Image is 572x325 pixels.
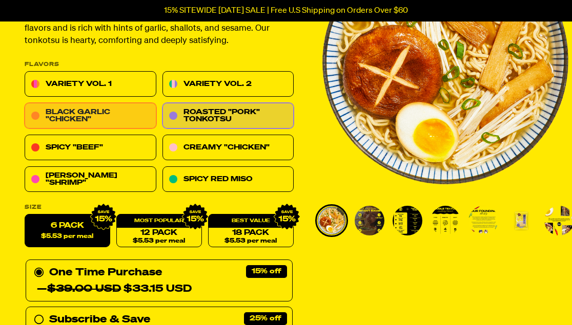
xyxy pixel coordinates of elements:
[274,204,300,230] img: IMG_9632.png
[431,206,460,235] img: Roasted "Pork" Tonkotsu Ramen
[25,214,110,248] label: 6 pack
[116,214,202,248] a: 12 Pack$5.53 per meal
[34,265,284,297] div: One Time Purchase
[164,6,408,15] p: 15% SITEWIDE [DATE] SALE | Free U.S Shipping on Orders Over $60
[505,204,538,237] li: Go to slide 6
[393,206,422,235] img: Roasted "Pork" Tonkotsu Ramen
[25,167,156,192] a: [PERSON_NAME] "Shrimp"
[467,204,500,237] li: Go to slide 5
[506,206,536,235] img: Roasted "Pork" Tonkotsu Ramen
[25,62,294,68] p: Flavors
[353,204,386,237] li: Go to slide 2
[162,103,294,129] a: Roasted "Pork" Tonkotsu
[162,72,294,97] a: Variety Vol. 2
[208,214,294,248] a: 18 Pack$5.53 per meal
[25,205,294,210] label: Size
[468,206,498,235] img: Roasted "Pork" Tonkotsu Ramen
[25,135,156,161] a: Spicy "Beef"
[162,135,294,161] a: Creamy "Chicken"
[47,284,121,294] del: $39.00 USD
[429,204,462,237] li: Go to slide 4
[391,204,424,237] li: Go to slide 3
[133,238,185,245] span: $5.53 per meal
[224,238,277,245] span: $5.53 per meal
[182,204,209,230] img: IMG_9632.png
[315,204,348,237] li: Go to slide 1
[25,11,294,48] p: A smooth and velvety stock that captures the same smokey roasted flavors and is rich with hints o...
[41,233,93,240] span: $5.53 per meal
[355,206,384,235] img: Roasted "Pork" Tonkotsu Ramen
[25,72,156,97] a: Variety Vol. 1
[25,103,156,129] a: Black Garlic "Chicken"
[317,206,346,235] img: Roasted "Pork" Tonkotsu Ramen
[37,281,192,297] div: — $33.15 USD
[162,167,294,192] a: Spicy Red Miso
[90,204,117,230] img: IMG_9632.png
